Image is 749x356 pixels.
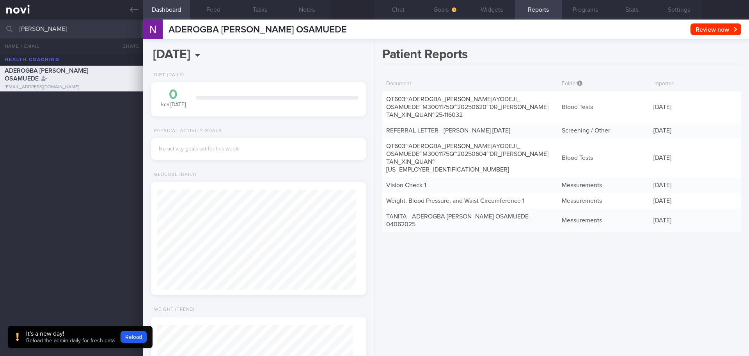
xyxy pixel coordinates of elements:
span: ADEROGBA [PERSON_NAME] OSAMUEDE [5,68,88,82]
a: QT603~ADEROGBA_[PERSON_NAME]AYODEJI_OSAMUEDE~M3001175Q~20250620~DR_[PERSON_NAME]TAN_XIN_QUAN~25-1... [386,96,548,118]
div: Measurements [558,193,650,209]
button: Review now [690,23,741,35]
a: Weight, Blood Pressure, and Waist Circumference 1 [386,198,524,204]
div: [DATE] [650,193,741,209]
div: Imported [650,77,741,91]
div: Blood Tests [558,99,650,115]
span: ADEROGBA [PERSON_NAME] OSAMUEDE [169,25,347,34]
button: Chats [112,38,143,54]
div: Weight (Trend) [151,307,195,313]
div: kcal [DATE] [159,88,188,109]
a: QT603~ADEROGBA_[PERSON_NAME]AYODEJI_OSAMUEDE~M3001175Q~20250604~DR_[PERSON_NAME]TAN_XIN_QUAN~[US_... [386,143,548,173]
div: Document [382,77,558,91]
div: Measurements [558,177,650,193]
button: Reload [121,331,147,343]
div: Physical Activity Goals [151,128,222,134]
div: [DATE] [650,123,741,138]
div: [EMAIL_ADDRESS][DOMAIN_NAME] [5,84,138,90]
div: It's a new day! [26,330,115,338]
div: [DATE] [650,177,741,193]
a: TANITA - ADEROGBA [PERSON_NAME] OSAMUEDE_04062025 [386,213,532,227]
div: Diet (Daily) [151,72,184,78]
h1: Patient Reports [382,47,741,65]
div: Glucose (Daily) [151,172,197,178]
div: [DATE] [650,213,741,228]
div: Blood Tests [558,150,650,166]
div: Measurements [558,213,650,228]
span: Reload the admin daily for fresh data [26,338,115,343]
div: [DATE] [650,99,741,115]
a: Vision Check 1 [386,182,426,188]
div: [DATE] [650,150,741,166]
div: Screening / Other [558,123,650,138]
div: No activity goals set for this week [159,146,359,153]
div: 0 [159,88,188,102]
a: REFERRAL LETTER - [PERSON_NAME] [DATE] [386,127,510,134]
div: Folder [558,77,650,91]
